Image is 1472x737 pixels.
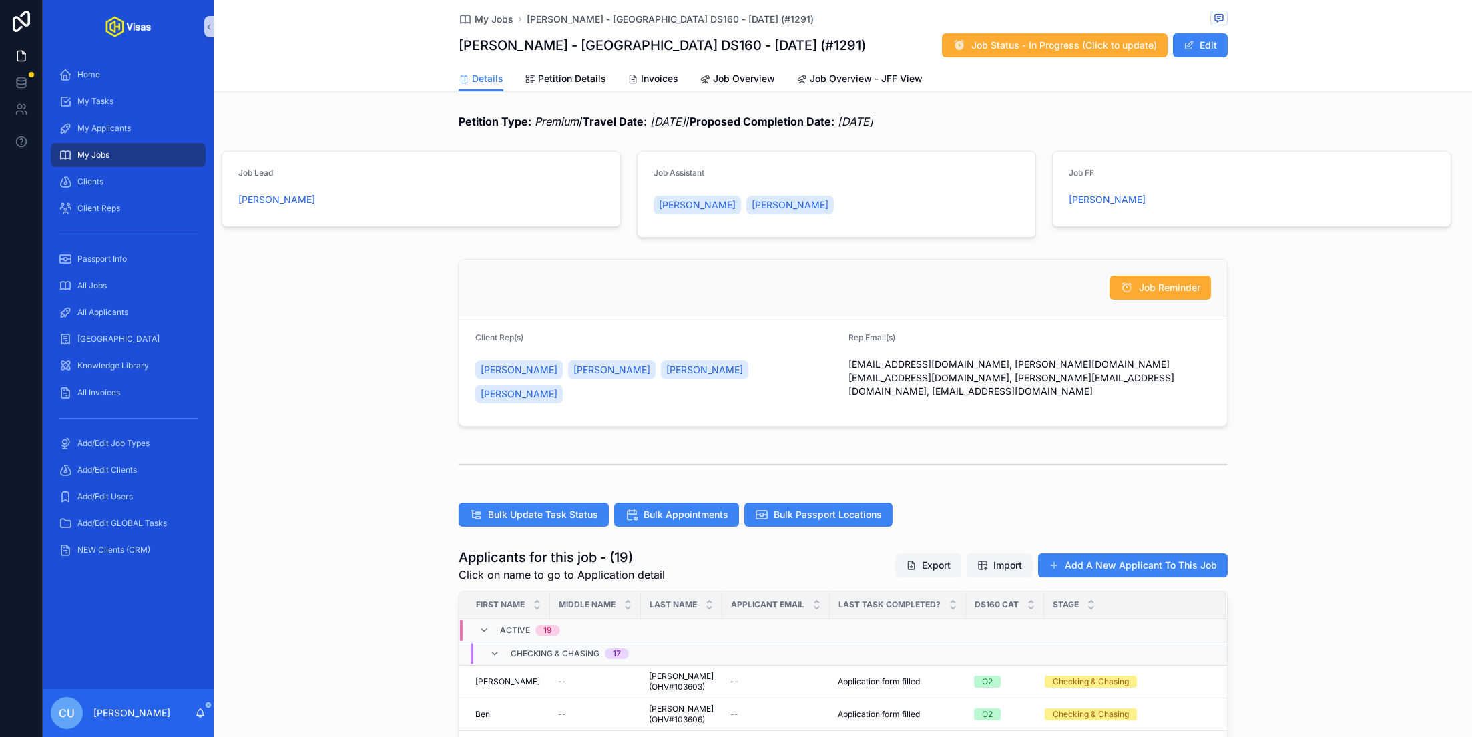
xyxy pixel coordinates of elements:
[77,96,113,107] span: My Tasks
[77,438,150,449] span: Add/Edit Job Types
[700,67,775,93] a: Job Overview
[51,431,206,455] a: Add/Edit Job Types
[77,307,128,318] span: All Applicants
[730,676,822,687] a: --
[105,16,151,37] img: App logo
[650,599,697,610] span: Last Name
[51,381,206,405] a: All Invoices
[774,508,882,521] span: Bulk Passport Locations
[661,360,748,379] a: [PERSON_NAME]
[475,676,542,687] a: [PERSON_NAME]
[535,115,579,128] em: Premium
[77,360,149,371] span: Knowledge Library
[644,508,728,521] span: Bulk Appointments
[796,67,923,93] a: Job Overview - JFF View
[77,123,131,134] span: My Applicants
[51,274,206,298] a: All Jobs
[51,143,206,167] a: My Jobs
[500,625,530,636] span: Active
[659,198,736,212] span: [PERSON_NAME]
[838,709,958,720] a: Application form filled
[746,196,834,214] a: [PERSON_NAME]
[77,254,127,264] span: Passport Info
[1038,553,1228,577] button: Add A New Applicant To This Job
[475,360,563,379] a: [PERSON_NAME]
[974,676,1036,688] a: O2
[558,709,566,720] span: --
[614,503,739,527] button: Bulk Appointments
[475,709,542,720] a: Ben
[895,553,961,577] button: Export
[538,72,606,85] span: Petition Details
[641,72,678,85] span: Invoices
[730,676,738,687] span: --
[481,387,557,401] span: [PERSON_NAME]
[967,553,1033,577] button: Import
[459,36,866,55] h1: [PERSON_NAME] - [GEOGRAPHIC_DATA] DS160 - [DATE] (#1291)
[1053,676,1129,688] div: Checking & Chasing
[1069,168,1094,178] span: Job FF
[481,363,557,377] span: [PERSON_NAME]
[558,676,633,687] a: --
[77,203,120,214] span: Client Reps
[838,599,941,610] span: Last Task Completed?
[51,170,206,194] a: Clients
[511,648,599,659] span: Checking & Chasing
[77,176,103,187] span: Clients
[1139,281,1200,294] span: Job Reminder
[51,485,206,509] a: Add/Edit Users
[654,168,704,178] span: Job Assistant
[51,354,206,378] a: Knowledge Library
[942,33,1168,57] button: Job Status - In Progress (Click to update)
[527,13,814,26] a: [PERSON_NAME] - [GEOGRAPHIC_DATA] DS160 - [DATE] (#1291)
[810,72,923,85] span: Job Overview - JFF View
[848,358,1211,398] span: [EMAIL_ADDRESS][DOMAIN_NAME], [PERSON_NAME][DOMAIN_NAME][EMAIL_ADDRESS][DOMAIN_NAME], [PERSON_NAM...
[51,538,206,562] a: NEW Clients (CRM)
[459,115,531,128] strong: Petition Type:
[77,280,107,291] span: All Jobs
[459,503,609,527] button: Bulk Update Task Status
[993,559,1022,572] span: Import
[628,67,678,93] a: Invoices
[77,491,133,502] span: Add/Edit Users
[568,360,656,379] a: [PERSON_NAME]
[475,385,563,403] a: [PERSON_NAME]
[93,706,170,720] p: [PERSON_NAME]
[752,198,828,212] span: [PERSON_NAME]
[459,113,873,130] span: / /
[51,196,206,220] a: Client Reps
[475,676,540,687] span: [PERSON_NAME]
[51,511,206,535] a: Add/Edit GLOBAL Tasks
[543,625,552,636] div: 19
[838,115,873,128] em: [DATE]
[51,300,206,324] a: All Applicants
[77,69,100,80] span: Home
[649,671,714,692] span: [PERSON_NAME] (OHV#103603)
[975,599,1019,610] span: DS160 Cat
[730,709,738,720] span: --
[654,196,741,214] a: [PERSON_NAME]
[1045,676,1210,688] a: Checking & Chasing
[731,599,804,610] span: Applicant Email
[838,676,958,687] a: Application form filled
[838,676,920,687] span: Application form filled
[649,704,714,725] a: [PERSON_NAME] (OHV#103606)
[559,599,616,610] span: Middle Name
[1173,33,1228,57] button: Edit
[1045,708,1210,720] a: Checking & Chasing
[666,363,743,377] span: [PERSON_NAME]
[848,332,895,342] span: Rep Email(s)
[1069,193,1146,206] a: [PERSON_NAME]
[1053,599,1079,610] span: Stage
[573,363,650,377] span: [PERSON_NAME]
[77,334,160,344] span: [GEOGRAPHIC_DATA]
[51,89,206,113] a: My Tasks
[59,705,75,721] span: CU
[51,116,206,140] a: My Applicants
[77,150,109,160] span: My Jobs
[613,648,621,659] div: 17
